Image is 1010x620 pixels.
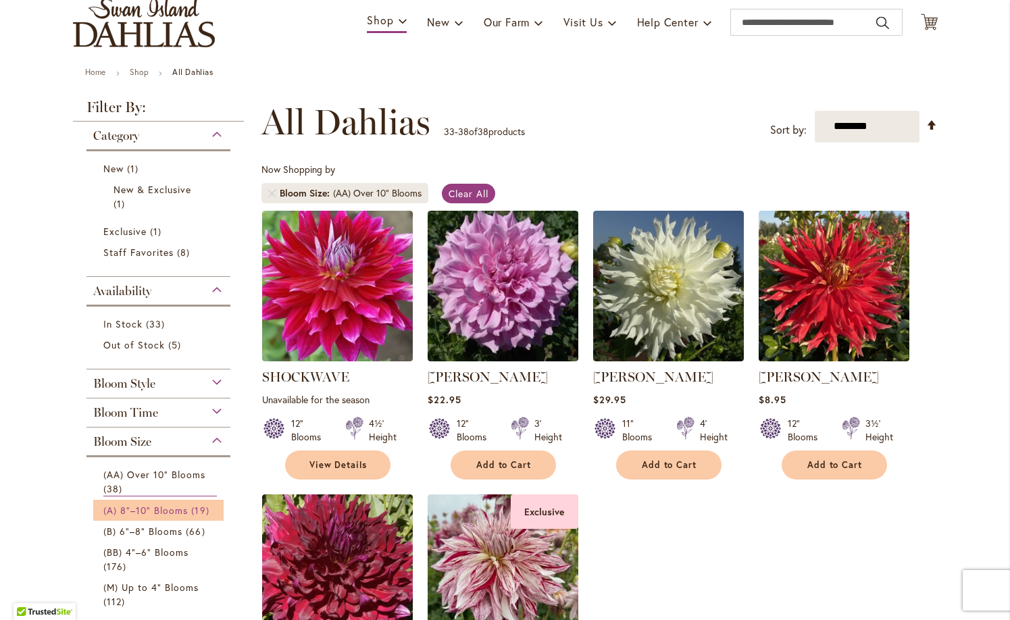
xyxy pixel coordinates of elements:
p: - of products [444,121,525,143]
span: $8.95 [759,393,786,406]
span: 1 [127,161,142,176]
span: Visit Us [563,15,603,29]
span: 33 [146,317,168,331]
span: 33 [444,125,455,138]
span: View Details [309,459,368,471]
span: Bloom Style [93,376,155,391]
span: Category [93,128,139,143]
span: 38 [478,125,488,138]
span: Add to Cart [642,459,697,471]
div: 4' Height [700,417,728,444]
div: (AA) Over 10" Blooms [333,186,422,200]
span: Availability [93,284,151,299]
div: 12" Blooms [457,417,495,444]
span: (AA) Over 10" Blooms [103,468,206,481]
span: (B) 6"–8" Blooms [103,525,183,538]
a: Clear All [442,184,495,203]
a: (AA) Over 10" Blooms 38 [103,467,218,496]
strong: Filter By: [73,100,245,122]
span: 1 [113,197,128,211]
button: Add to Cart [782,450,887,480]
span: All Dahlias [261,102,430,143]
span: Bloom Size [280,186,333,200]
a: Home [85,67,106,77]
span: Bloom Time [93,405,158,420]
span: Clear All [449,187,488,200]
strong: All Dahlias [172,67,213,77]
a: Remove Bloom Size (AA) Over 10" Blooms [268,189,276,197]
span: New [427,15,449,29]
span: 1 [150,224,165,238]
span: Shop [367,13,393,27]
img: Wildman [759,211,909,361]
span: 38 [458,125,469,138]
img: Shockwave [262,211,413,361]
label: Sort by: [770,118,807,143]
span: Our Farm [484,15,530,29]
a: In Stock 33 [103,317,218,331]
span: (BB) 4"–6" Blooms [103,546,189,559]
a: View Details [285,450,390,480]
a: New &amp; Exclusive [113,182,207,211]
span: 38 [103,482,126,496]
div: Exclusive [511,494,578,529]
span: Now Shopping by [261,163,335,176]
a: Vera Seyfang [428,351,578,364]
a: Shop [130,67,149,77]
span: (M) Up to 4" Blooms [103,581,199,594]
span: 176 [103,559,130,573]
div: 12" Blooms [788,417,826,444]
span: Add to Cart [807,459,863,471]
a: [PERSON_NAME] [428,369,548,385]
span: Bloom Size [93,434,151,449]
a: [PERSON_NAME] [593,369,713,385]
span: 8 [177,245,193,259]
button: Add to Cart [616,450,722,480]
a: Walter Hardisty [593,351,744,364]
span: (A) 8"–10" Blooms [103,504,188,517]
a: Out of Stock 5 [103,338,218,352]
a: Wildman [759,351,909,364]
div: 3½' Height [865,417,893,444]
span: New [103,162,124,175]
span: Help Center [637,15,699,29]
iframe: Launch Accessibility Center [10,572,48,610]
span: 5 [168,338,184,352]
span: Out of Stock [103,338,166,351]
span: In Stock [103,317,143,330]
a: (A) 8"–10" Blooms 19 [103,503,218,517]
span: Staff Favorites [103,246,174,259]
span: New & Exclusive [113,183,192,196]
a: SHOCKWAVE [262,369,349,385]
a: New [103,161,218,176]
a: (M) Up to 4" Blooms 112 [103,580,218,609]
span: 112 [103,594,128,609]
a: [PERSON_NAME] [759,369,879,385]
p: Unavailable for the season [262,393,413,406]
span: 19 [191,503,212,517]
span: 66 [186,524,208,538]
a: Staff Favorites [103,245,218,259]
img: Walter Hardisty [593,211,744,361]
img: Vera Seyfang [428,211,578,361]
a: (B) 6"–8" Blooms 66 [103,524,218,538]
a: Shockwave [262,351,413,364]
button: Add to Cart [451,450,556,480]
a: (BB) 4"–6" Blooms 176 [103,545,218,573]
div: 11" Blooms [622,417,660,444]
span: $29.95 [593,393,626,406]
div: 3' Height [534,417,562,444]
span: $22.95 [428,393,461,406]
span: Exclusive [103,225,147,238]
span: Add to Cart [476,459,532,471]
div: 12" Blooms [291,417,329,444]
a: Exclusive [103,224,218,238]
div: 4½' Height [369,417,397,444]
